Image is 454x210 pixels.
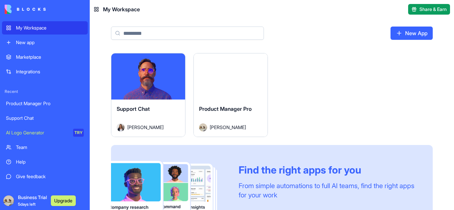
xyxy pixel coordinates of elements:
div: Get Started [16,188,84,194]
span: [PERSON_NAME] [127,124,164,131]
span: Share & Earn [419,6,447,13]
a: AI Logo GeneratorTRY [2,126,88,139]
span: Business Trial [18,194,47,207]
div: TRY [73,129,84,137]
a: Team [2,141,88,154]
div: Give feedback [16,173,84,180]
a: Product Manager ProAvatar[PERSON_NAME] [193,53,268,137]
div: New app [16,39,84,46]
a: Support Chat [2,111,88,125]
div: Integrations [16,68,84,75]
div: From simple automations to full AI teams, find the right apps for your work [239,181,417,200]
span: [PERSON_NAME] [210,124,246,131]
div: My Workspace [16,25,84,31]
a: New app [2,36,88,49]
a: Support ChatAvatar[PERSON_NAME] [111,53,185,137]
div: Find the right apps for you [239,164,417,176]
a: New App [391,27,433,40]
div: Support Chat [6,115,84,121]
div: Team [16,144,84,151]
img: ACg8ocLnIQHvOGa_YugxY_NqlR3HHRyfTsjddqeMYqQ3jgAJropCHTbp=s96-c [3,195,14,206]
div: Product Manager Pro [6,100,84,107]
span: My Workspace [103,5,140,13]
img: logo [5,5,46,14]
div: AI Logo Generator [6,129,68,136]
img: Avatar [117,123,125,131]
a: Help [2,155,88,169]
div: Marketplace [16,54,84,60]
img: Avatar [199,123,207,131]
a: Integrations [2,65,88,78]
button: Upgrade [51,195,76,206]
span: Recent [2,89,88,94]
a: Product Manager Pro [2,97,88,110]
a: Give feedback [2,170,88,183]
span: 5 days left [18,202,36,207]
div: Help [16,159,84,165]
a: Marketplace [2,50,88,64]
a: My Workspace [2,21,88,35]
span: Product Manager Pro [199,105,252,112]
a: Get Started [2,184,88,198]
button: Share & Earn [408,4,450,15]
span: Support Chat [117,105,150,112]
